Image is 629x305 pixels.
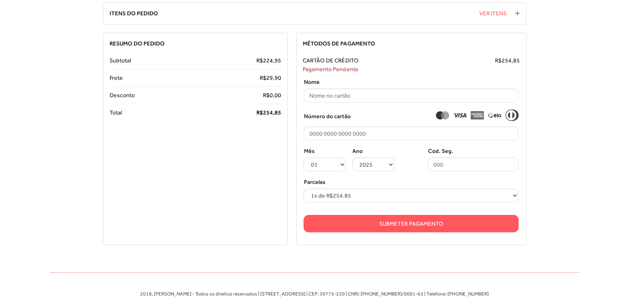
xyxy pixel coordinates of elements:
input: Nome no cartão [304,88,519,102]
span: Número do cartão [304,112,350,121]
span: Desconto [110,91,135,100]
input: 000 [428,157,519,172]
span: Cartão de Crédito [303,56,358,65]
span: Frete [110,74,123,82]
span: 90 [275,74,281,81]
span: 29, [266,74,275,81]
input: 0000 0000 0000 0000 [304,126,519,141]
span: Itens do Pedido [110,10,158,17]
span: 224, [263,57,275,64]
label: Nome [304,78,319,86]
span: R$ [256,109,263,116]
span: 00 [275,92,281,98]
span: 0, [270,92,275,98]
div: Pagamento Pendente [303,65,519,74]
span: Total [110,108,122,117]
p: 2018, [PERSON_NAME] - Todos os direitos reservados | [STREET_ADDRESS] | CEP: 30775-230 | CNPJ: [P... [56,290,573,298]
span: R$ [495,57,502,64]
span: 95 [275,57,281,64]
label: Parcelas [304,178,325,186]
span: Métodos de Pagamento [303,40,375,47]
button: Submeter Pagamento [304,215,519,232]
span: 85 [513,57,520,64]
span: 85 [275,109,281,116]
span: 254, [502,57,513,64]
span: Ver Itens [479,9,507,18]
span: R$ [263,92,270,98]
label: Cod. Seg. [428,147,453,155]
span: R$ [256,57,263,64]
label: Ano [352,147,363,155]
span: 254, [263,109,275,116]
label: Mês [304,147,314,155]
span: Subtotal [110,56,131,65]
span: Resumo do Pedido [110,40,165,47]
span: R$ [260,74,266,81]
